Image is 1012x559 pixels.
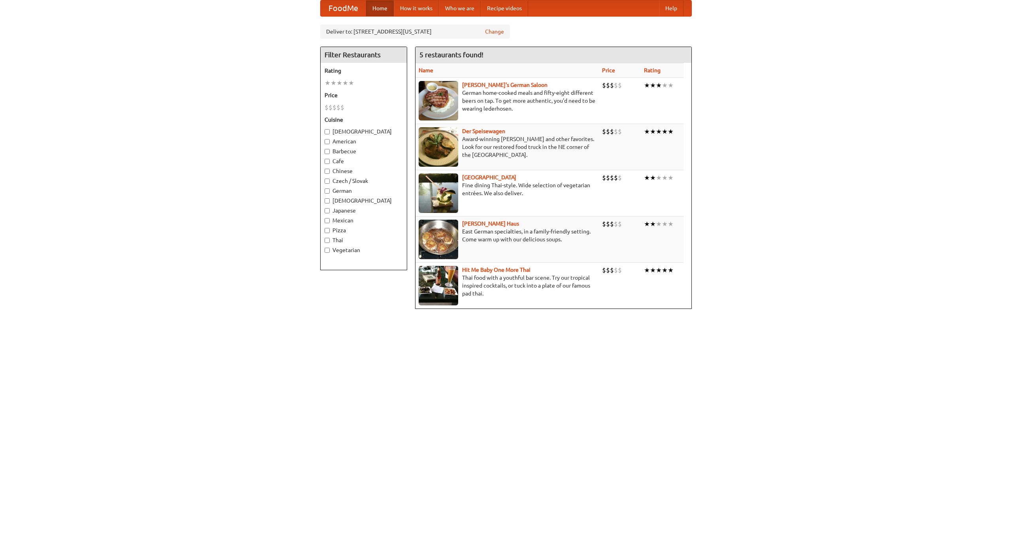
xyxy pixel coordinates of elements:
label: Mexican [325,216,403,224]
a: Change [485,28,504,36]
input: Cafe [325,159,330,164]
li: ★ [650,81,656,90]
label: Thai [325,236,403,244]
li: $ [614,266,618,275]
li: $ [618,127,622,136]
a: FoodMe [321,0,366,16]
li: ★ [336,79,342,87]
label: Barbecue [325,147,403,155]
a: Home [366,0,394,16]
a: Price [602,67,615,73]
li: $ [325,103,329,112]
li: $ [602,220,606,228]
li: ★ [644,127,650,136]
a: Rating [644,67,661,73]
input: Czech / Slovak [325,179,330,184]
li: ★ [656,266,662,275]
li: ★ [668,173,674,182]
img: speisewagen.jpg [419,127,458,167]
li: ★ [330,79,336,87]
label: [DEMOGRAPHIC_DATA] [325,197,403,205]
img: kohlhaus.jpg [419,220,458,259]
input: Pizza [325,228,330,233]
li: $ [610,220,614,228]
li: ★ [644,220,650,228]
li: ★ [662,220,668,228]
li: ★ [348,79,354,87]
li: ★ [644,266,650,275]
h5: Cuisine [325,116,403,124]
h4: Filter Restaurants [321,47,407,63]
a: Help [659,0,683,16]
a: Recipe videos [481,0,528,16]
li: ★ [662,127,668,136]
a: [PERSON_NAME]'s German Saloon [462,82,548,88]
li: $ [606,266,610,275]
label: German [325,187,403,195]
li: ★ [668,266,674,275]
li: ★ [342,79,348,87]
li: ★ [656,173,662,182]
input: [DEMOGRAPHIC_DATA] [325,198,330,203]
li: ★ [662,81,668,90]
li: $ [602,127,606,136]
input: [DEMOGRAPHIC_DATA] [325,129,330,134]
li: $ [602,81,606,90]
li: $ [329,103,332,112]
li: $ [610,127,614,136]
li: $ [606,127,610,136]
label: Vegetarian [325,246,403,254]
li: $ [606,220,610,228]
input: Japanese [325,208,330,213]
a: Who we are [439,0,481,16]
h5: Price [325,91,403,99]
li: ★ [668,81,674,90]
li: ★ [656,220,662,228]
li: ★ [668,220,674,228]
li: $ [610,81,614,90]
input: German [325,188,330,194]
input: Chinese [325,169,330,174]
li: ★ [662,266,668,275]
li: $ [336,103,340,112]
li: $ [614,220,618,228]
li: $ [606,81,610,90]
label: [DEMOGRAPHIC_DATA] [325,128,403,136]
li: $ [610,266,614,275]
input: American [325,139,330,144]
li: $ [340,103,344,112]
li: ★ [668,127,674,136]
label: American [325,137,403,145]
a: Hit Me Baby One More Thai [462,267,531,273]
li: ★ [650,127,656,136]
label: Czech / Slovak [325,177,403,185]
li: $ [618,81,622,90]
a: How it works [394,0,439,16]
p: Fine dining Thai-style. Wide selection of vegetarian entrées. We also deliver. [419,181,596,197]
li: ★ [662,173,668,182]
li: $ [602,266,606,275]
label: Chinese [325,167,403,175]
p: Thai food with a youthful bar scene. Try our tropical inspired cocktails, or tuck into a plate of... [419,274,596,297]
b: [PERSON_NAME] Haus [462,220,519,227]
li: ★ [644,81,650,90]
p: East German specialties, in a family-friendly setting. Come warm up with our delicious soups. [419,228,596,243]
li: ★ [644,173,650,182]
a: Der Speisewagen [462,128,505,134]
p: German home-cooked meals and fifty-eight different beers on tap. To get more authentic, you'd nee... [419,89,596,113]
a: [GEOGRAPHIC_DATA] [462,174,516,181]
div: Deliver to: [STREET_ADDRESS][US_STATE] [320,24,510,39]
li: $ [614,127,618,136]
label: Cafe [325,157,403,165]
a: Name [419,67,433,73]
li: $ [618,173,622,182]
li: ★ [650,220,656,228]
li: $ [606,173,610,182]
input: Barbecue [325,149,330,154]
li: ★ [650,173,656,182]
li: ★ [656,81,662,90]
